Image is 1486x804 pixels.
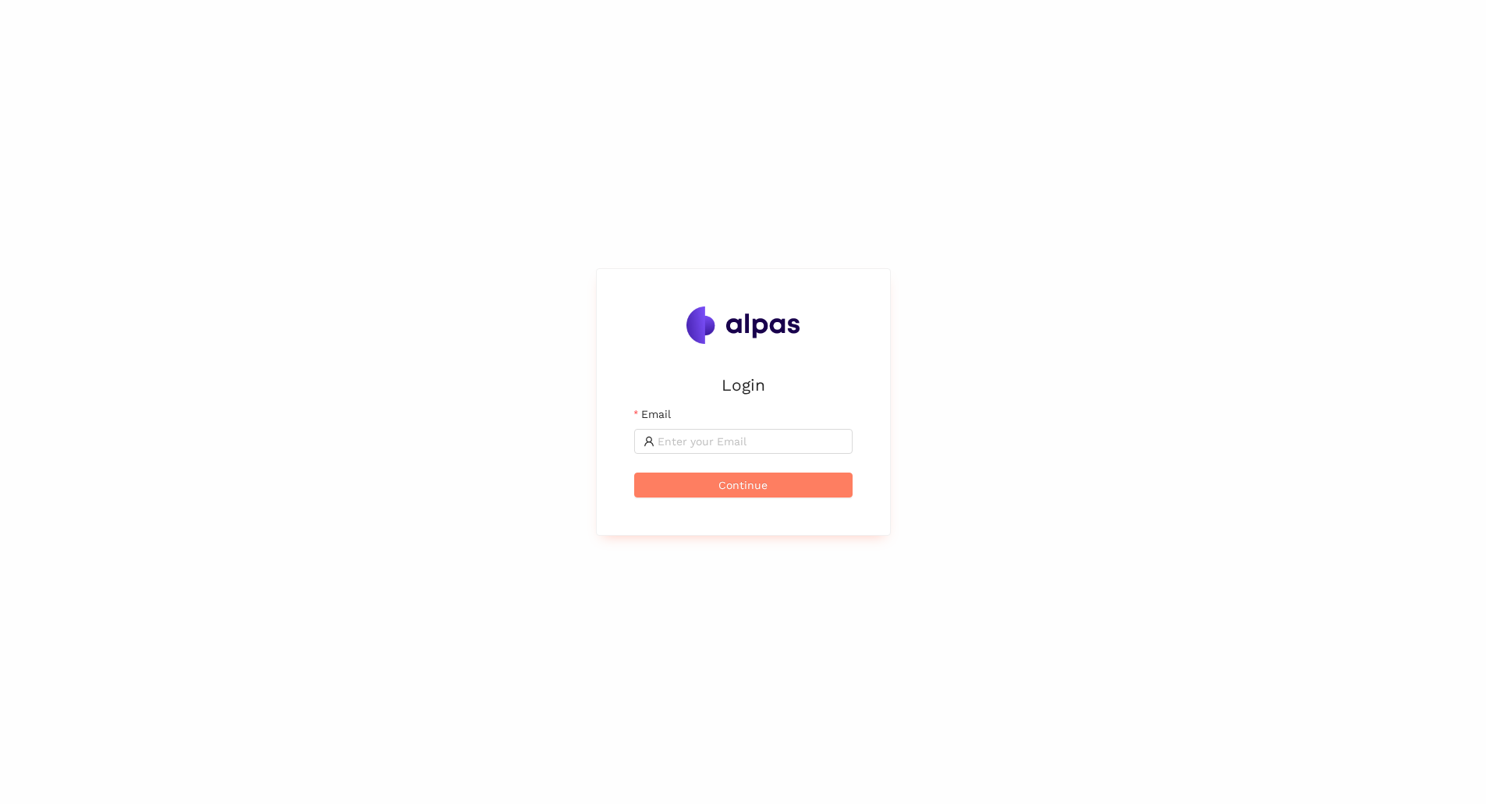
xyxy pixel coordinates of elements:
[634,372,853,398] h2: Login
[686,306,800,344] img: Alpas.ai Logo
[634,473,853,498] button: Continue
[634,406,671,423] label: Email
[644,436,654,447] span: user
[718,476,768,494] span: Continue
[658,433,843,450] input: Email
